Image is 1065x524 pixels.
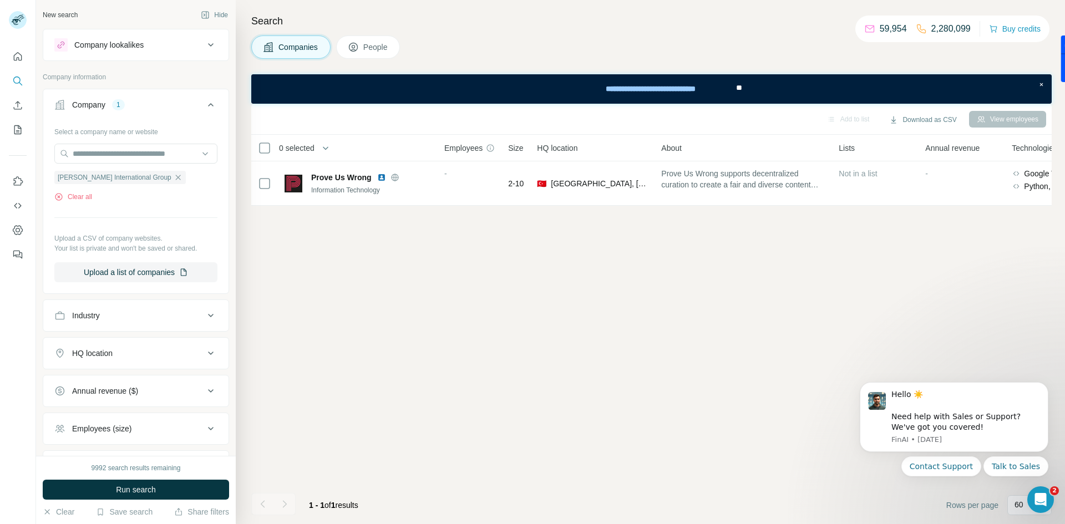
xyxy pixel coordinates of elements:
[839,169,877,178] span: Not in a list
[43,340,229,367] button: HQ location
[537,143,577,154] span: HQ location
[9,171,27,191] button: Use Surfe on LinkedIn
[278,42,319,53] span: Companies
[43,302,229,329] button: Industry
[363,42,389,53] span: People
[193,7,236,23] button: Hide
[1024,181,1050,192] span: Python,
[925,169,928,178] span: -
[43,91,229,123] button: Company1
[537,178,546,189] span: 🇹🇷
[309,501,358,510] span: results
[72,348,113,359] div: HQ location
[43,378,229,404] button: Annual revenue ($)
[843,368,1065,518] iframe: Intercom notifications message
[925,143,980,154] span: Annual revenue
[989,21,1041,37] button: Buy credits
[116,484,156,495] span: Run search
[9,47,27,67] button: Quick start
[43,415,229,442] button: Employees (size)
[54,192,92,202] button: Clear all
[661,143,682,154] span: About
[9,71,27,91] button: Search
[311,185,431,195] div: Information Technology
[331,501,336,510] span: 1
[43,72,229,82] p: Company information
[309,501,324,510] span: 1 - 1
[96,506,153,517] button: Save search
[279,143,315,154] span: 0 selected
[9,245,27,264] button: Feedback
[112,100,125,110] div: 1
[43,10,78,20] div: New search
[9,95,27,115] button: Enrich CSV
[54,243,217,253] p: Your list is private and won't be saved or shared.
[508,143,523,154] span: Size
[72,310,100,321] div: Industry
[174,506,229,517] button: Share filters
[839,143,855,154] span: Lists
[931,22,971,35] p: 2,280,099
[43,453,229,480] button: Technologies
[1027,486,1054,513] iframe: Intercom live chat
[58,172,171,182] span: [PERSON_NAME] International Group
[9,120,27,140] button: My lists
[311,172,372,183] span: Prove Us Wrong
[444,169,447,178] span: -
[285,175,302,192] img: Logo of Prove Us Wrong
[92,463,181,473] div: 9992 search results remaining
[324,501,331,510] span: of
[54,123,217,137] div: Select a company name or website
[661,168,825,190] span: Prove Us Wrong supports decentralized curation to create a fair and diverse content system. We wo...
[9,196,27,216] button: Use Surfe API
[74,39,144,50] div: Company lookalikes
[1050,486,1059,495] span: 2
[880,22,907,35] p: 59,954
[444,143,483,154] span: Employees
[508,178,524,189] span: 2-10
[72,385,138,396] div: Annual revenue ($)
[43,506,74,517] button: Clear
[54,233,217,243] p: Upload a CSV of company websites.
[9,220,27,240] button: Dashboard
[551,178,648,189] span: [GEOGRAPHIC_DATA], [GEOGRAPHIC_DATA]
[251,13,1052,29] h4: Search
[72,423,131,434] div: Employees (size)
[72,99,105,110] div: Company
[881,111,964,128] button: Download as CSV
[251,74,1052,104] iframe: Banner
[377,173,386,182] img: LinkedIn logo
[1012,143,1057,154] span: Technologies
[43,480,229,500] button: Run search
[43,32,229,58] button: Company lookalikes
[54,262,217,282] button: Upload a list of companies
